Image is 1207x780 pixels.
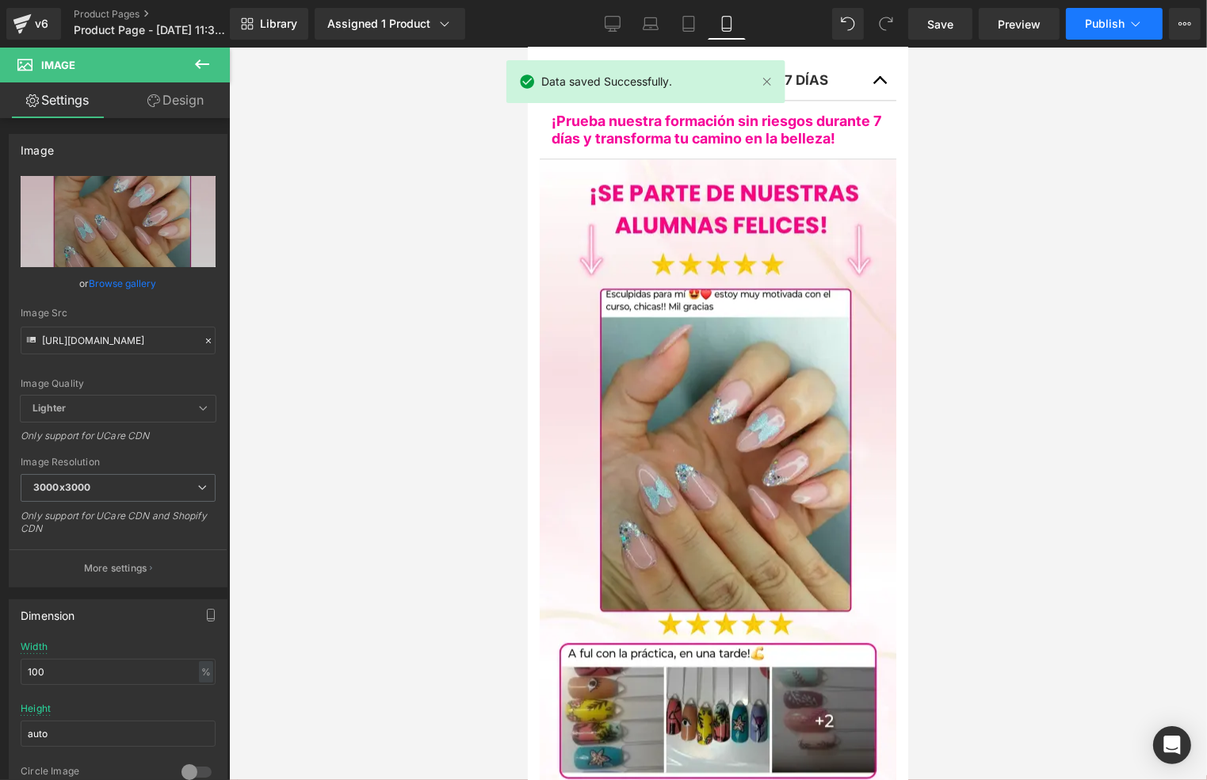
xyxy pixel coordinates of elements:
span: Save [927,16,953,32]
p: More settings [84,561,147,575]
div: Image Resolution [21,457,216,468]
div: 🌸 [44,25,337,40]
b: ¡Prueba nuestra formación sin riesgos durante 7 días y transforma tu camino en la belleza! [24,65,353,99]
span: Publish [1085,17,1125,30]
button: More [1169,8,1201,40]
div: Open Intercom Messenger [1153,726,1191,764]
button: Publish [1066,8,1163,40]
a: Preview [979,8,1060,40]
a: Design [118,82,233,118]
b: Lighter [32,402,66,414]
div: Image [21,135,54,157]
a: Desktop [594,8,632,40]
b: 3000x3000 [33,481,90,493]
div: or [21,275,216,292]
div: % [199,661,213,682]
div: Image Quality [21,378,216,389]
button: More settings [10,549,227,587]
div: Only support for UCare CDN [21,430,216,453]
a: New Library [230,8,308,40]
div: v6 [32,13,52,34]
a: v6 [6,8,61,40]
strong: Garantía de Confianza – 7 DÍAS [97,25,300,40]
a: Tablet [670,8,708,40]
div: Height [21,703,51,714]
div: Dimension [21,600,75,622]
div: Assigned 1 Product [327,16,453,32]
span: Preview [998,16,1041,32]
a: Product Pages [74,8,256,21]
div: Only support for UCare CDN and Shopify CDN [21,510,216,545]
button: Redo [870,8,902,40]
div: Image Src [21,308,216,319]
input: auto [21,721,216,747]
a: Laptop [632,8,670,40]
button: Undo [832,8,864,40]
span: Image [41,59,75,71]
span: Data saved Successfully. [541,73,672,90]
a: Mobile [708,8,746,40]
span: Product Page - [DATE] 11:38:37 [74,24,226,36]
span: Library [260,17,297,31]
div: Width [21,641,48,652]
a: Browse gallery [90,270,157,297]
input: Link [21,327,216,354]
input: auto [21,659,216,685]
